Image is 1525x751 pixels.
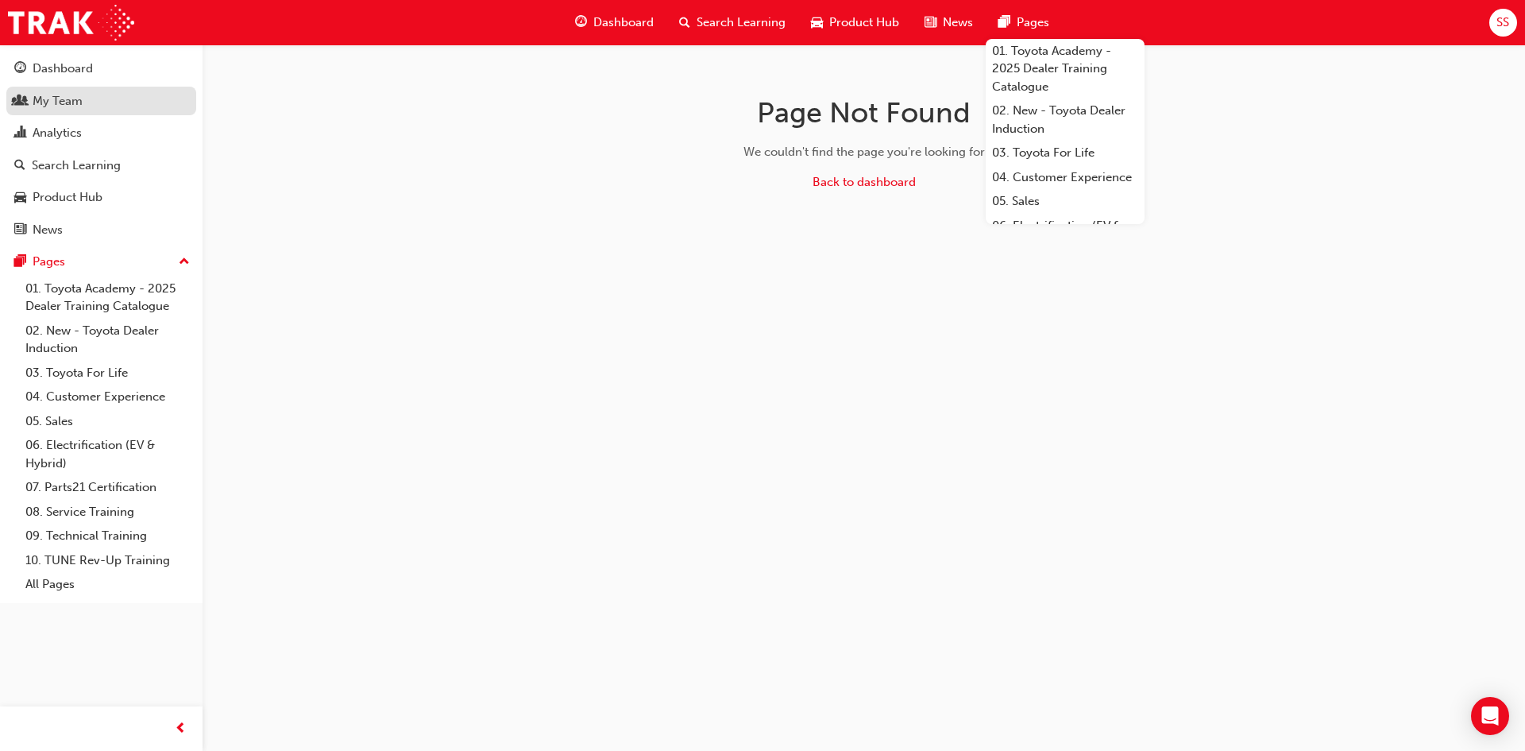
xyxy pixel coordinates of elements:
[813,175,916,189] a: Back to dashboard
[19,572,196,597] a: All Pages
[6,87,196,116] a: My Team
[679,13,690,33] span: search-icon
[6,51,196,247] button: DashboardMy TeamAnalyticsSearch LearningProduct HubNews
[33,253,65,271] div: Pages
[925,13,936,33] span: news-icon
[33,221,63,239] div: News
[14,159,25,173] span: search-icon
[19,548,196,573] a: 10. TUNE Rev-Up Training
[19,409,196,434] a: 05. Sales
[8,5,134,41] img: Trak
[14,62,26,76] span: guage-icon
[19,475,196,500] a: 07. Parts21 Certification
[19,277,196,319] a: 01. Toyota Academy - 2025 Dealer Training Catalogue
[829,14,899,32] span: Product Hub
[697,14,786,32] span: Search Learning
[6,118,196,148] a: Analytics
[943,14,973,32] span: News
[666,6,798,39] a: search-iconSearch Learning
[1017,14,1049,32] span: Pages
[19,500,196,525] a: 08. Service Training
[14,191,26,205] span: car-icon
[32,157,121,175] div: Search Learning
[798,6,912,39] a: car-iconProduct Hub
[1496,14,1509,32] span: SS
[986,214,1145,256] a: 06. Electrification (EV & Hybrid)
[6,247,196,277] button: Pages
[33,92,83,110] div: My Team
[6,183,196,212] a: Product Hub
[14,126,26,141] span: chart-icon
[811,13,823,33] span: car-icon
[14,255,26,269] span: pages-icon
[19,524,196,548] a: 09. Technical Training
[986,99,1145,141] a: 02. New - Toyota Dealer Induction
[6,151,196,180] a: Search Learning
[33,60,93,78] div: Dashboard
[612,95,1116,130] h1: Page Not Found
[19,361,196,385] a: 03. Toyota For Life
[19,319,196,361] a: 02. New - Toyota Dealer Induction
[912,6,986,39] a: news-iconNews
[1489,9,1517,37] button: SS
[986,6,1062,39] a: pages-iconPages
[6,54,196,83] a: Dashboard
[33,188,102,207] div: Product Hub
[986,39,1145,99] a: 01. Toyota Academy - 2025 Dealer Training Catalogue
[986,165,1145,190] a: 04. Customer Experience
[593,14,654,32] span: Dashboard
[612,143,1116,161] div: We couldn't find the page you're looking for
[986,189,1145,214] a: 05. Sales
[6,215,196,245] a: News
[19,433,196,475] a: 06. Electrification (EV & Hybrid)
[14,223,26,238] span: news-icon
[14,95,26,109] span: people-icon
[986,141,1145,165] a: 03. Toyota For Life
[575,13,587,33] span: guage-icon
[33,124,82,142] div: Analytics
[998,13,1010,33] span: pages-icon
[1471,697,1509,735] div: Open Intercom Messenger
[19,385,196,409] a: 04. Customer Experience
[562,6,666,39] a: guage-iconDashboard
[175,719,187,739] span: prev-icon
[179,252,190,273] span: up-icon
